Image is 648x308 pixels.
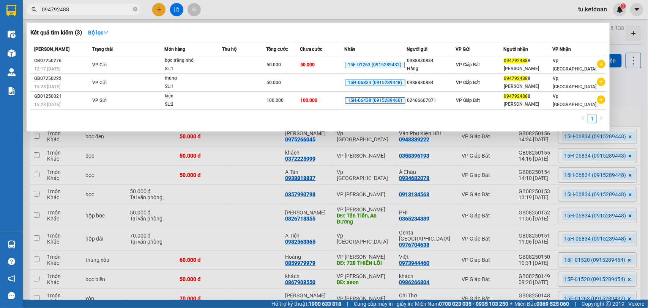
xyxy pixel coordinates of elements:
span: VP Gửi [92,98,107,103]
span: left [581,116,585,120]
button: Bộ lọcdown [82,27,115,39]
img: warehouse-icon [8,241,16,249]
button: right [597,114,606,123]
span: Tổng cước [266,47,288,52]
span: 100.000 [266,98,284,103]
a: 1 [588,114,596,123]
div: Hằng [407,65,455,73]
span: right [599,116,604,120]
span: Kết Đoàn [31,4,69,14]
div: GB07250222 [34,75,90,83]
div: GB01250021 [34,92,90,100]
img: solution-icon [8,87,16,95]
input: Tìm tên, số ĐT hoặc mã đơn [42,5,131,14]
img: warehouse-icon [8,49,16,57]
span: Vp [GEOGRAPHIC_DATA] [553,76,596,89]
span: 15F-01263 (0915289432) [345,62,405,69]
div: 8 [504,75,552,83]
span: 12:17 [DATE] [34,66,60,72]
div: thùng [165,74,222,83]
div: SL: 1 [165,83,222,91]
span: Số 939 Giải Phóng (Đối diện Ga Giáp Bát) [24,16,76,27]
span: VP Giáp Bát [456,98,480,103]
span: VP Giáp Bát [456,62,480,67]
div: [PERSON_NAME] [504,100,552,108]
strong: Bộ lọc [88,30,109,36]
span: 100.000 [300,98,317,103]
span: Món hàng [164,47,185,52]
span: Vp [GEOGRAPHIC_DATA] [553,58,596,72]
div: 02466607071 [407,97,455,105]
h3: Kết quả tìm kiếm ( 3 ) [30,29,82,37]
div: SL: 1 [165,65,222,73]
span: Vp [GEOGRAPHIC_DATA] [553,94,596,107]
div: 8 [504,92,552,100]
span: VP Gửi [456,47,470,52]
span: 094792488 [504,76,528,81]
span: Nhãn [345,47,356,52]
div: 0988830884 [407,79,455,87]
span: 19003239 [40,29,60,34]
span: 094792488 [504,94,528,99]
button: left [579,114,588,123]
div: 0988830884 [407,57,455,65]
span: Trạng thái [92,47,113,52]
span: close-circle [133,7,137,11]
span: Chưa cước [300,47,322,52]
span: question-circle [8,258,15,265]
span: 50.000 [266,80,281,85]
span: plus-circle [597,95,605,104]
div: bọc trắng nhỏ [165,56,222,65]
span: 15H-06834 (0915289448) [24,36,77,42]
span: Người nhận [503,47,528,52]
li: 1 [588,114,597,123]
div: [PERSON_NAME] [504,83,552,91]
span: Người gửi [407,47,428,52]
span: Thu hộ [222,47,236,52]
div: [PERSON_NAME] [504,65,552,73]
img: logo-vxr [6,5,16,16]
img: logo [4,18,23,45]
span: VP Giáp Bát [456,80,480,85]
li: Previous Page [579,114,588,123]
span: plus-circle [597,60,605,68]
li: Next Page [597,114,606,123]
span: VP Gửi [92,62,107,67]
span: close-circle [133,6,137,13]
span: message [8,292,15,299]
div: SL: 2 [165,100,222,109]
span: 15:28 [DATE] [34,84,60,89]
img: warehouse-icon [8,68,16,76]
strong: PHIẾU GỬI HÀNG [31,43,69,59]
span: 15H-06834 (0915289448) [345,80,405,86]
span: down [103,30,109,35]
span: notification [8,275,15,282]
span: VP Gửi [92,80,107,85]
span: 50.000 [266,62,281,67]
img: warehouse-icon [8,30,16,38]
span: plus-circle [597,78,605,86]
div: kiện [165,92,222,100]
div: GB07250276 [34,57,90,65]
span: GB08250156 [78,26,117,34]
div: 8 [504,57,552,65]
span: [PERSON_NAME] [34,47,69,52]
span: 15H-06438 (0915289460) [345,97,405,104]
span: 15:28 [DATE] [34,102,60,107]
span: VP Nhận [552,47,571,52]
span: 50.000 [300,62,315,67]
span: search [32,7,37,12]
span: 094792488 [504,58,528,63]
